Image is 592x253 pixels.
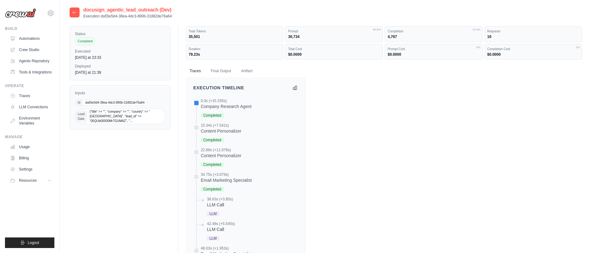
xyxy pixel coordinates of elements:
[201,128,241,134] div: Content Personalizer
[476,45,480,50] span: 0%
[7,67,54,77] a: Tools & Integrations
[7,153,54,163] a: Billing
[87,109,165,124] span: {"title" => "", "company" => "", "country" => "[GEOGRAPHIC_DATA]", "lead_id" => "00QUb00000Mr7GUM...
[207,202,233,208] div: LLM Call
[207,65,235,78] button: Final Output
[7,34,54,44] a: Automations
[75,64,165,69] label: Deployed
[201,138,224,142] span: Completed
[5,237,54,248] button: Logout
[5,134,54,139] div: Manage
[28,240,39,245] span: Logout
[201,187,224,191] span: Completed
[576,45,580,50] span: 0%
[193,85,244,91] h2: Execution Timeline
[83,100,147,105] span: da55e5d4-38ea-4dc3-890b-31882de76a64
[288,34,380,39] dd: 30,734
[83,6,172,14] h2: docusign_agentic_lead_outreach (Dev)
[487,29,579,34] dt: Requests
[201,103,251,110] div: Company Research Agent
[5,26,54,31] div: Build
[201,148,241,152] div: 22.88s (+11.878s)
[207,236,219,241] span: LLM
[201,113,224,118] span: Completed
[388,29,480,34] dt: Completion
[19,178,37,183] span: Resources
[288,47,380,51] dt: Total Cost
[237,65,256,78] button: Artifact
[373,28,381,32] span: 86.6%
[75,37,95,45] span: Completed
[189,29,281,34] dt: Total Tokens
[201,177,252,183] div: Email Marketing Specialist
[288,29,380,34] dt: Prompt
[7,113,54,128] a: Environment Variables
[83,14,172,19] p: Execution da55e5d4-38ea-4dc3-890b-31882de76a64
[5,83,54,88] div: Operate
[75,91,165,96] label: Inputs
[189,34,281,39] dd: 35,501
[75,111,87,122] span: Lead Data
[201,152,241,159] div: Content Personalizer
[207,212,219,216] span: LLM
[75,70,101,75] time: October 7, 2025 at 21:39 IST
[75,49,165,54] label: Executed
[201,98,251,103] div: 0.0s (+15.335s)
[201,172,252,177] div: 34.75s (+3.879s)
[487,52,579,57] dd: $0.0000
[7,176,54,185] button: Resources
[472,28,480,32] span: 13.4%
[5,8,36,18] img: Logo
[75,31,165,36] label: Status
[487,47,579,51] dt: Completion Cost
[75,55,101,60] time: October 7, 2025 at 23:33 IST
[189,47,281,51] dt: Duration
[7,142,54,152] a: Usage
[388,52,480,57] dd: $0.0000
[487,34,579,39] dd: 16
[7,164,54,174] a: Settings
[7,102,54,112] a: LLM Connections
[186,65,204,78] button: Traces
[7,91,54,101] a: Traces
[201,246,252,251] div: 48.03s (+1.953s)
[288,52,380,57] dd: $0.0000
[189,52,281,57] dd: 79.23s
[207,197,233,202] div: 38.63s (+3.85s)
[7,45,54,55] a: Crew Studio
[75,100,83,105] span: Id
[7,56,54,66] a: Agents Repository
[388,47,480,51] dt: Prompt Cost
[207,221,235,226] div: 42.48s (+5.545s)
[201,123,241,128] div: 15.34s (+7.541s)
[201,162,224,167] span: Completed
[388,34,480,39] dd: 4,767
[207,226,235,232] div: LLM Call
